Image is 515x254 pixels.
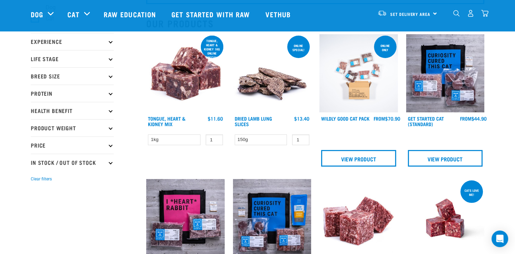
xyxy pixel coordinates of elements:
[481,10,488,17] img: home-icon@2x.png
[374,116,400,121] div: $70.90
[31,33,114,50] p: Experience
[374,117,385,120] span: FROM
[408,150,483,167] a: View Product
[31,102,114,119] p: Health Benefit
[67,9,79,19] a: Cat
[206,134,223,145] input: 1
[321,150,396,167] a: View Product
[467,10,474,17] img: user.png
[31,9,43,19] a: Dog
[460,116,487,121] div: $44.90
[321,117,369,120] a: Wildly Good Cat Pack
[31,176,52,182] button: Clear filters
[460,185,483,200] div: Cats love me!
[31,50,114,67] p: Life Stage
[319,34,398,113] img: Cat 0 2sec
[31,137,114,154] p: Price
[233,34,311,113] img: 1303 Lamb Lung Slices 01
[201,36,223,63] div: Tongue, Heart & Kidney 1kg online special!
[377,10,387,16] img: van-moving.png
[165,0,259,28] a: Get started with Raw
[453,10,460,17] img: home-icon-1@2x.png
[259,0,299,28] a: Vethub
[208,116,223,121] div: $11.60
[31,154,114,171] p: In Stock / Out Of Stock
[31,85,114,102] p: Protein
[491,231,508,247] div: Open Intercom Messenger
[406,34,485,113] img: Assortment Of Raw Essential Products For Cats Including, Blue And Black Tote Bag With "Curiosity ...
[31,67,114,85] p: Breed Size
[97,0,165,28] a: Raw Education
[146,34,225,113] img: 1167 Tongue Heart Kidney Mix 01
[408,117,444,125] a: Get Started Cat (Standard)
[31,119,114,137] p: Product Weight
[148,117,186,125] a: Tongue, Heart & Kidney Mix
[235,117,272,125] a: Dried Lamb Lung Slices
[294,116,309,121] div: $13.40
[292,134,309,145] input: 1
[460,117,471,120] span: FROM
[287,40,310,55] div: ONLINE SPECIAL!
[374,40,396,55] div: ONLINE ONLY
[390,13,430,15] span: Set Delivery Area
